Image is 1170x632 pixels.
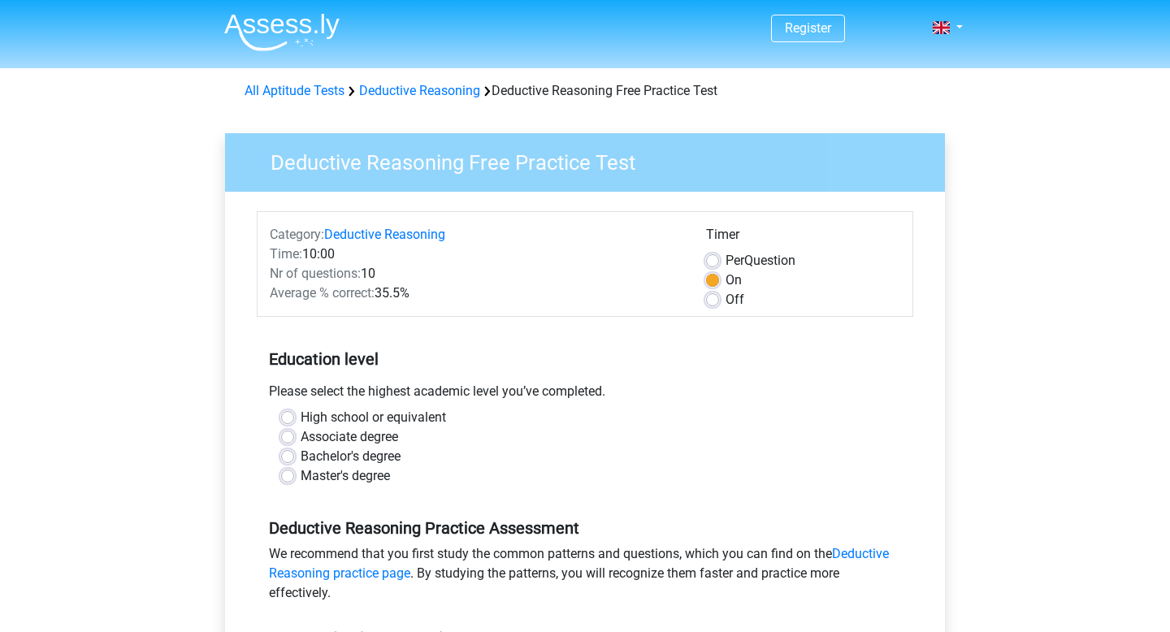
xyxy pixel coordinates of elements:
[269,518,901,538] h5: Deductive Reasoning Practice Assessment
[726,253,744,268] span: Per
[706,225,900,251] div: Timer
[257,544,913,609] div: We recommend that you first study the common patterns and questions, which you can find on the . ...
[269,343,901,375] h5: Education level
[258,264,694,284] div: 10
[270,266,361,281] span: Nr of questions:
[257,382,913,408] div: Please select the highest academic level you’ve completed.
[301,466,390,486] label: Master's degree
[359,83,480,98] a: Deductive Reasoning
[270,246,302,262] span: Time:
[324,227,445,242] a: Deductive Reasoning
[301,408,446,427] label: High school or equivalent
[258,284,694,303] div: 35.5%
[785,20,831,36] a: Register
[238,81,932,101] div: Deductive Reasoning Free Practice Test
[270,285,375,301] span: Average % correct:
[258,245,694,264] div: 10:00
[726,251,795,271] label: Question
[245,83,344,98] a: All Aptitude Tests
[726,271,742,290] label: On
[301,447,401,466] label: Bachelor's degree
[301,427,398,447] label: Associate degree
[726,290,744,310] label: Off
[251,144,933,175] h3: Deductive Reasoning Free Practice Test
[224,13,340,51] img: Assessly
[270,227,324,242] span: Category:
